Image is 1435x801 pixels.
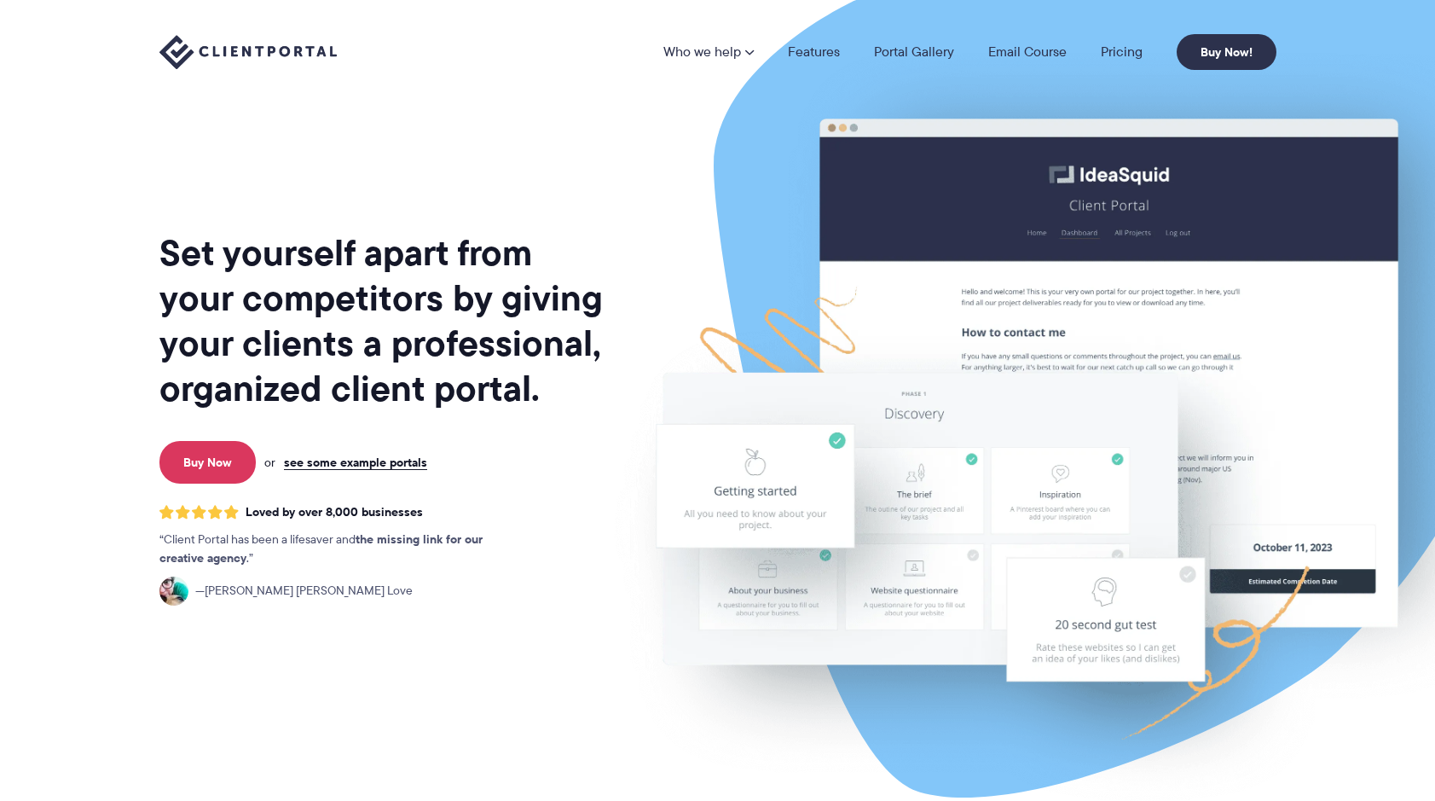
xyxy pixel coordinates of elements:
[1101,45,1143,59] a: Pricing
[159,531,518,568] p: Client Portal has been a lifesaver and .
[1177,34,1276,70] a: Buy Now!
[195,582,413,601] span: [PERSON_NAME] [PERSON_NAME] Love
[663,45,754,59] a: Who we help
[284,455,427,470] a: see some example portals
[159,230,606,411] h1: Set yourself apart from your competitors by giving your clients a professional, organized client ...
[246,505,423,519] span: Loved by over 8,000 businesses
[788,45,840,59] a: Features
[159,530,483,567] strong: the missing link for our creative agency
[988,45,1067,59] a: Email Course
[874,45,954,59] a: Portal Gallery
[264,455,275,470] span: or
[159,441,256,484] a: Buy Now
